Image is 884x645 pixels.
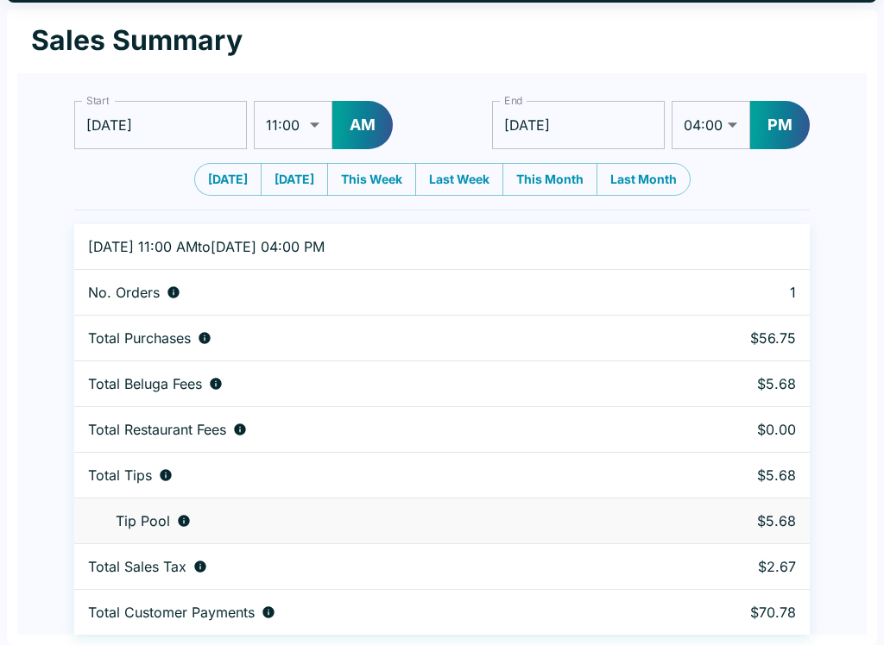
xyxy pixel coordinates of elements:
p: $5.68 [664,512,796,529]
p: Total Sales Tax [88,558,186,575]
label: Start [86,93,109,108]
div: Fees paid by diners to Beluga [88,375,636,392]
button: [DATE] [194,163,262,196]
button: Last Month [597,163,691,196]
p: $2.67 [664,558,796,575]
p: Total Restaurant Fees [88,421,226,438]
button: PM [750,101,810,149]
input: Choose date, selected date is Oct 9, 2025 [74,101,247,149]
button: Last Week [415,163,503,196]
p: 1 [664,284,796,301]
div: Combined individual and pooled tips [88,467,636,484]
p: Total Tips [88,467,152,484]
input: Choose date, selected date is Oct 9, 2025 [492,101,665,149]
div: Tips unclaimed by a waiter [88,512,636,529]
div: Aggregate order subtotals [88,329,636,347]
div: Number of orders placed [88,284,636,301]
p: Total Purchases [88,329,191,347]
p: $5.68 [664,375,796,392]
p: $56.75 [664,329,796,347]
p: $0.00 [664,421,796,438]
p: [DATE] 11:00 AM to [DATE] 04:00 PM [88,238,636,255]
p: $5.68 [664,467,796,484]
div: Total amount paid for orders by diners [88,604,636,621]
button: This Month [502,163,597,196]
p: Total Customer Payments [88,604,255,621]
button: AM [332,101,393,149]
label: End [504,93,523,108]
p: Total Beluga Fees [88,375,202,392]
h1: Sales Summary [31,23,243,58]
button: [DATE] [261,163,328,196]
p: No. Orders [88,284,160,301]
div: Fees paid by diners to restaurant [88,421,636,438]
p: Tip Pool [116,512,170,529]
button: This Week [327,163,416,196]
p: $70.78 [664,604,796,621]
div: Sales tax paid by diners [88,558,636,575]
